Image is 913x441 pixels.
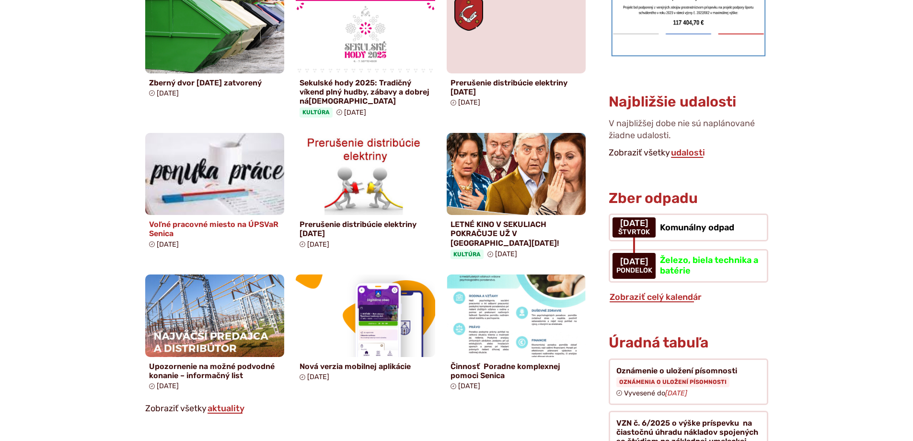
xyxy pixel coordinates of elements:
h4: Sekulské hody 2025: Tradičný víkend plný hudby, zábavy a dobrej ná[DEMOGRAPHIC_DATA] [300,78,431,106]
p: Zobraziť všetky [145,402,586,416]
a: LETNÉ KINO V SEKULIACH POKRAČUJE UŽ V [GEOGRAPHIC_DATA][DATE]! Kultúra [DATE] [447,133,586,263]
h4: LETNÉ KINO V SEKULIACH POKRAČUJE UŽ V [GEOGRAPHIC_DATA][DATE]! [451,220,582,248]
a: Komunálny odpad [DATE] štvrtok [609,214,768,241]
span: Komunálny odpad [660,222,734,233]
h4: Nová verzia mobilnej aplikácie [300,362,431,371]
span: Železo, biela technika a batérie [660,255,758,276]
h4: Upozornenie na možné podvodné konanie – informačný list [149,362,281,380]
span: [DATE] [616,257,652,267]
a: Prerušenie distribúcie elektriny [DATE] [DATE] [296,133,435,252]
a: Nová verzia mobilnej aplikácie [DATE] [296,274,435,385]
span: [DATE] [458,382,480,390]
h4: Prerušenie distribúcie elektriny [DATE] [451,78,582,96]
h4: Zberný dvor [DATE] zatvorený [149,78,281,87]
a: Železo, biela technika a batérie [DATE] pondelok [609,249,768,282]
span: [DATE] [495,250,517,258]
a: Zobraziť celý kalendár [609,292,703,302]
span: [DATE] [618,219,650,228]
span: Kultúra [300,107,333,117]
span: [DATE] [344,108,366,117]
span: [DATE] [157,382,179,390]
h4: Činnosť Poradne komplexnej pomoci Senica [451,362,582,380]
span: [DATE] [157,89,179,97]
span: [DATE] [307,373,329,381]
a: Zobraziť všetky udalosti [670,147,706,158]
h3: Úradná tabuľa [609,335,708,351]
span: [DATE] [157,240,179,249]
a: Voľné pracovné miesto na ÚPSVaR Senica [DATE] [145,133,285,252]
h3: Zber odpadu [609,191,768,206]
span: pondelok [616,267,652,274]
span: Kultúra [451,250,484,259]
a: Činnosť Poradne komplexnej pomoci Senica [DATE] [447,274,586,394]
span: [DATE] [458,98,480,107]
a: Upozornenie na možné podvodné konanie – informačný list [DATE] [145,274,285,394]
h4: Voľné pracovné miesto na ÚPSVaR Senica [149,220,281,238]
h4: Prerušenie distribúcie elektriny [DATE] [300,220,431,238]
h3: Najbližšie udalosti [609,94,736,110]
p: Zobraziť všetky [609,146,768,160]
p: V najbližšej dobe nie sú naplánované žiadne udalosti. [609,118,768,145]
span: [DATE] [307,240,329,249]
a: Zobraziť všetky aktuality [207,403,245,414]
span: štvrtok [618,228,650,236]
a: Oznámenie o uložení písomnosti Oznámenia o uložení písomnosti Vyvesené do[DATE] [609,358,768,405]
